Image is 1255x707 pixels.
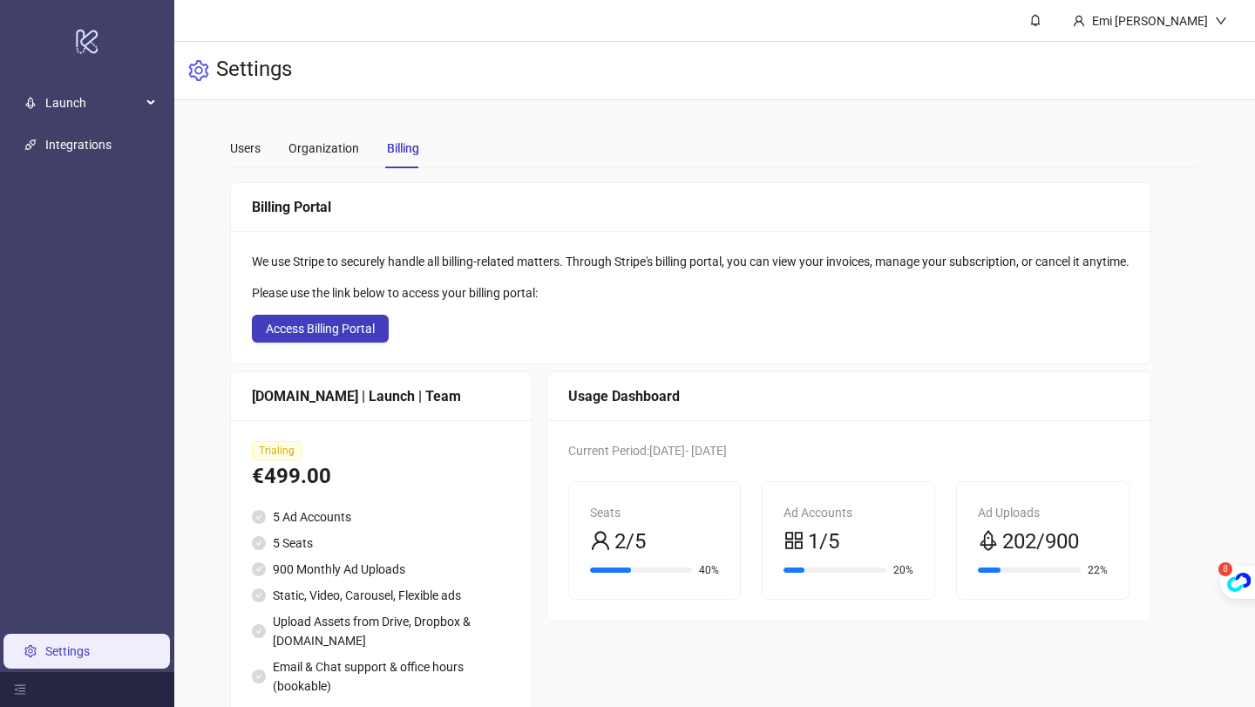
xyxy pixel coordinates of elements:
div: Ad Accounts [784,503,913,522]
span: check-circle [252,670,266,683]
span: 22% [1088,565,1108,575]
div: Organization [288,139,359,158]
div: Users [230,139,261,158]
span: rocket [978,530,999,551]
div: Ad Uploads [978,503,1108,522]
a: Settings [45,644,90,658]
li: 5 Ad Accounts [252,507,511,527]
span: check-circle [252,510,266,524]
span: Access Billing Portal [266,322,375,336]
li: Static, Video, Carousel, Flexible ads [252,586,511,605]
span: menu-fold [14,683,26,696]
span: 202/900 [1002,526,1079,559]
a: Integrations [45,138,112,152]
span: Launch [45,85,141,120]
span: rocket [24,97,37,109]
span: 1/5 [808,526,839,559]
span: down [1215,15,1227,27]
span: Current Period: [DATE] - [DATE] [568,444,727,458]
span: check-circle [252,536,266,550]
span: user [1073,15,1085,27]
span: check-circle [252,624,266,638]
span: 2/5 [614,526,646,559]
div: Usage Dashboard [568,385,1129,407]
li: Email & Chat support & office hours (bookable) [252,657,511,696]
span: bell [1029,14,1041,26]
li: 5 Seats [252,534,511,553]
span: Trialing [252,441,302,460]
div: Billing [387,139,419,158]
span: user [590,530,611,551]
div: [DOMAIN_NAME] | Launch | Team [252,385,511,407]
span: check-circle [252,588,266,602]
li: 900 Monthly Ad Uploads [252,560,511,579]
div: €499.00 [252,460,511,493]
button: Access Billing Portal [252,315,389,343]
div: Seats [590,503,720,522]
span: appstore [784,530,804,551]
span: 40% [699,565,719,575]
div: Emi [PERSON_NAME] [1085,11,1215,31]
h3: Settings [216,56,292,85]
span: setting [188,60,209,81]
li: Upload Assets from Drive, Dropbox & [DOMAIN_NAME] [252,612,511,650]
div: Billing Portal [252,196,1129,218]
span: check-circle [252,562,266,576]
div: We use Stripe to securely handle all billing-related matters. Through Stripe's billing portal, yo... [252,252,1129,271]
span: 20% [893,565,913,575]
div: Please use the link below to access your billing portal: [252,283,1129,303]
